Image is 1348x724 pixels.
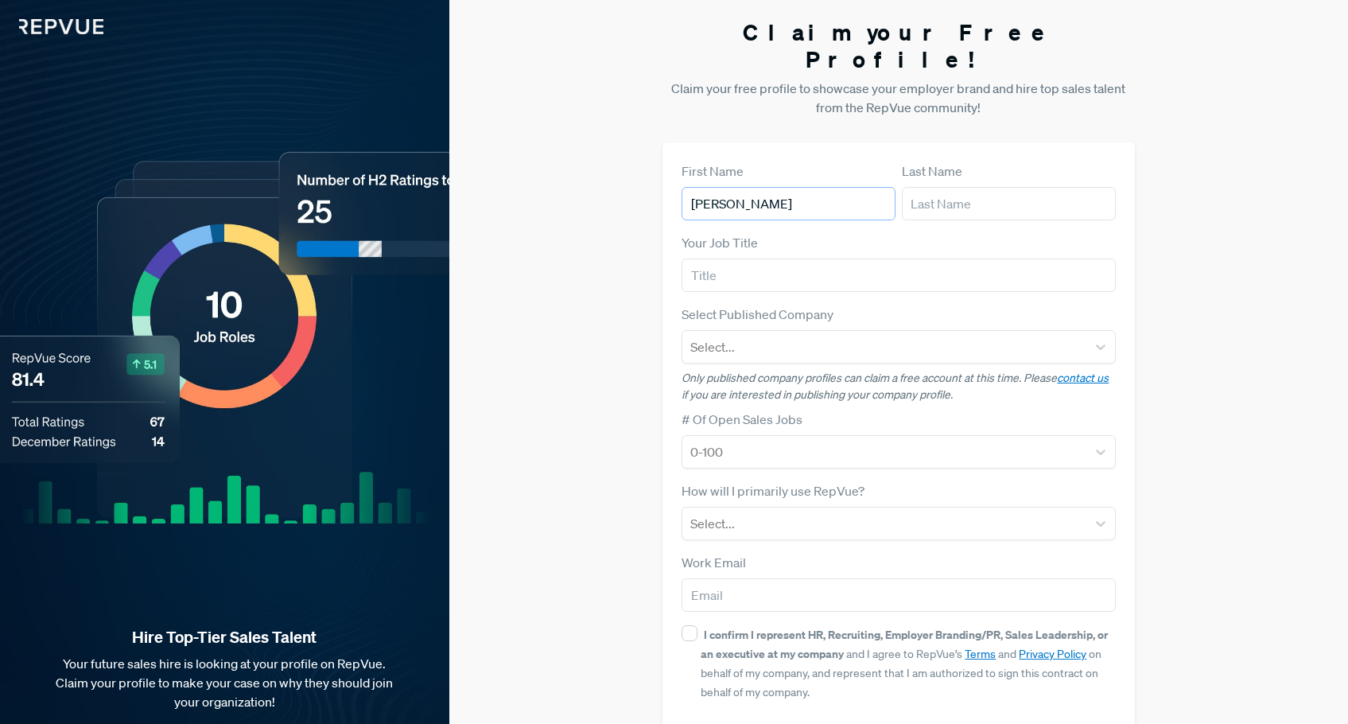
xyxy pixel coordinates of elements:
a: contact us [1057,371,1109,385]
input: Last Name [902,187,1116,220]
strong: Hire Top-Tier Sales Talent [25,627,424,648]
p: Only published company profiles can claim a free account at this time. Please if you are interest... [682,370,1115,403]
label: Last Name [902,162,962,181]
label: How will I primarily use RepVue? [682,481,864,500]
a: Terms [965,647,996,661]
label: # Of Open Sales Jobs [682,410,802,429]
label: First Name [682,162,744,181]
input: First Name [682,187,895,220]
strong: I confirm I represent HR, Recruiting, Employer Branding/PR, Sales Leadership, or an executive at ... [701,627,1108,661]
input: Title [682,259,1115,292]
label: Select Published Company [682,305,833,324]
label: Work Email [682,553,746,572]
p: Claim your free profile to showcase your employer brand and hire top sales talent from the RepVue... [662,79,1134,117]
span: and I agree to RepVue’s and on behalf of my company, and represent that I am authorized to sign t... [701,628,1108,699]
a: Privacy Policy [1019,647,1086,661]
label: Your Job Title [682,233,758,252]
p: Your future sales hire is looking at your profile on RepVue. Claim your profile to make your case... [25,654,424,711]
input: Email [682,578,1115,612]
h3: Claim your Free Profile! [662,19,1134,72]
